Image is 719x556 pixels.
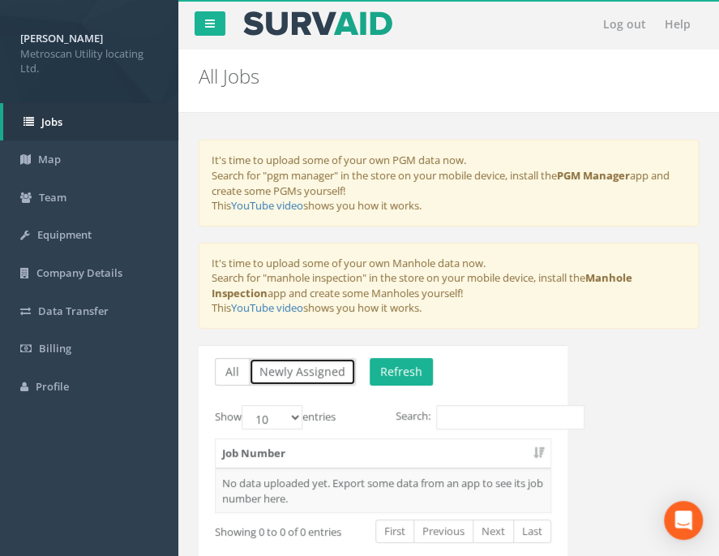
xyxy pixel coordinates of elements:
a: Previous [413,519,473,543]
span: Data Transfer [38,304,109,318]
a: Last [513,519,551,543]
div: It's time to upload some of your own PGM data now. Search for "pgm manager" in the store on your ... [199,140,699,226]
select: Showentries [242,405,302,429]
button: All [215,358,250,386]
th: Job Number: activate to sort column ascending [216,439,550,468]
td: No data uploaded yet. Export some data from an app to see its job number here. [216,468,550,512]
a: Next [473,519,514,543]
span: Profile [36,379,69,394]
div: It's time to upload some of your own Manhole data now. Search for "manhole inspection" in the sto... [199,243,699,329]
span: Team [39,190,66,205]
h2: All Jobs [199,66,699,87]
a: YouTube video [231,198,303,213]
button: Newly Assigned [249,358,356,386]
div: Showing 0 to 0 of 0 entries [215,518,341,540]
a: YouTube video [231,300,303,315]
span: Jobs [41,114,62,129]
span: Billing [39,341,71,356]
a: First [375,519,414,543]
span: Map [38,152,61,166]
div: Open Intercom Messenger [664,501,703,540]
label: Search: [396,405,552,429]
span: Equipment [37,227,92,242]
b: Manhole Inspection [212,270,632,300]
span: Company Details [36,265,122,280]
b: PGM Manager [557,168,630,183]
label: Show entries [215,405,336,429]
a: Jobs [3,103,178,141]
button: Refresh [370,358,433,386]
span: Metroscan Utility locating Ltd. [20,46,158,76]
a: [PERSON_NAME] Metroscan Utility locating Ltd. [20,27,158,76]
input: Search: [436,405,584,429]
strong: [PERSON_NAME] [20,31,103,45]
